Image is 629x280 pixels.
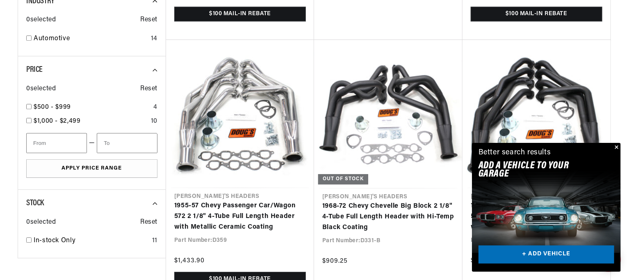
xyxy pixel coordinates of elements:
[26,217,56,228] span: 0 selected
[322,201,454,233] a: 1968-72 Chevy Chevelle Big Block 2 1/8" 4-Tube Full Length Header with Hi-Temp Black Coating
[34,236,149,246] a: In-stock Only
[140,15,157,25] span: Reset
[140,84,157,94] span: Reset
[479,147,551,159] div: Better search results
[26,15,56,25] span: 0 selected
[153,102,157,113] div: 4
[26,133,87,153] input: From
[140,217,157,228] span: Reset
[26,84,56,94] span: 0 selected
[151,116,157,127] div: 10
[611,143,621,153] button: Close
[479,246,614,264] a: + ADD VEHICLE
[151,34,157,44] div: 14
[174,201,306,232] a: 1955-57 Chevy Passenger Car/Wagon 572 2 1/8" 4-Tube Full Length Header with Metallic Ceramic Coating
[34,118,81,124] span: $1,000 - $2,499
[89,138,95,149] span: —
[97,133,157,153] input: To
[26,66,43,74] span: Price
[471,201,602,232] a: 1955-57 Chevy Passenger Car/Wagon 572 2 1/8" 4-Tube Full Length Header with Hi-Temp Black Coating
[26,199,44,207] span: Stock
[479,162,594,179] h2: Add A VEHICLE to your garage
[34,104,71,110] span: $500 - $999
[152,236,157,246] div: 11
[26,159,157,178] button: Apply Price Range
[34,34,148,44] a: Automotive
